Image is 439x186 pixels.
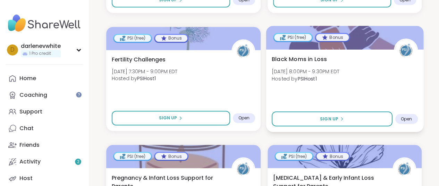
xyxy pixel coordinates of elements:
[394,158,415,180] img: PSIHost1
[112,111,230,125] button: Sign Up
[6,137,83,153] a: Friends
[137,75,156,82] b: PSIHost1
[6,87,83,103] a: Coaching
[76,92,82,98] iframe: Spotlight
[271,55,327,63] span: Black Moms in Loss
[19,125,34,132] div: Chat
[297,75,316,82] b: PSIHost1
[271,111,392,126] button: Sign Up
[19,175,33,182] div: Host
[233,158,254,180] img: PSIHost1
[21,42,61,50] div: darlenevwhite
[155,35,187,42] div: Bonus
[395,40,416,61] img: PSIHost1
[19,75,36,82] div: Home
[316,34,349,41] div: Bonus
[6,103,83,120] a: Support
[19,108,42,116] div: Support
[19,141,40,149] div: Friends
[159,115,177,121] span: Sign Up
[114,35,151,42] div: PSI (free)
[77,159,79,165] span: 2
[238,115,250,121] span: Open
[29,51,51,57] span: 1 Pro credit
[316,153,349,160] div: Bonus
[112,68,177,75] span: [DATE] 7:30PM - 9:00PM EDT
[276,153,312,160] div: PSI (free)
[271,75,339,82] span: Hosted by
[19,158,41,166] div: Activity
[320,116,338,122] span: Sign Up
[10,45,15,54] span: d
[6,11,83,35] img: ShareWell Nav Logo
[271,68,339,75] span: [DATE] 8:00PM - 9:30PM EDT
[19,91,47,99] div: Coaching
[274,34,312,41] div: PSI (free)
[400,116,412,121] span: Open
[112,56,166,64] span: Fertility Challenges
[112,75,177,82] span: Hosted by
[6,120,83,137] a: Chat
[6,153,83,170] a: Activity2
[233,40,254,62] img: PSIHost1
[155,153,187,160] div: Bonus
[114,153,151,160] div: PSI (free)
[6,70,83,87] a: Home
